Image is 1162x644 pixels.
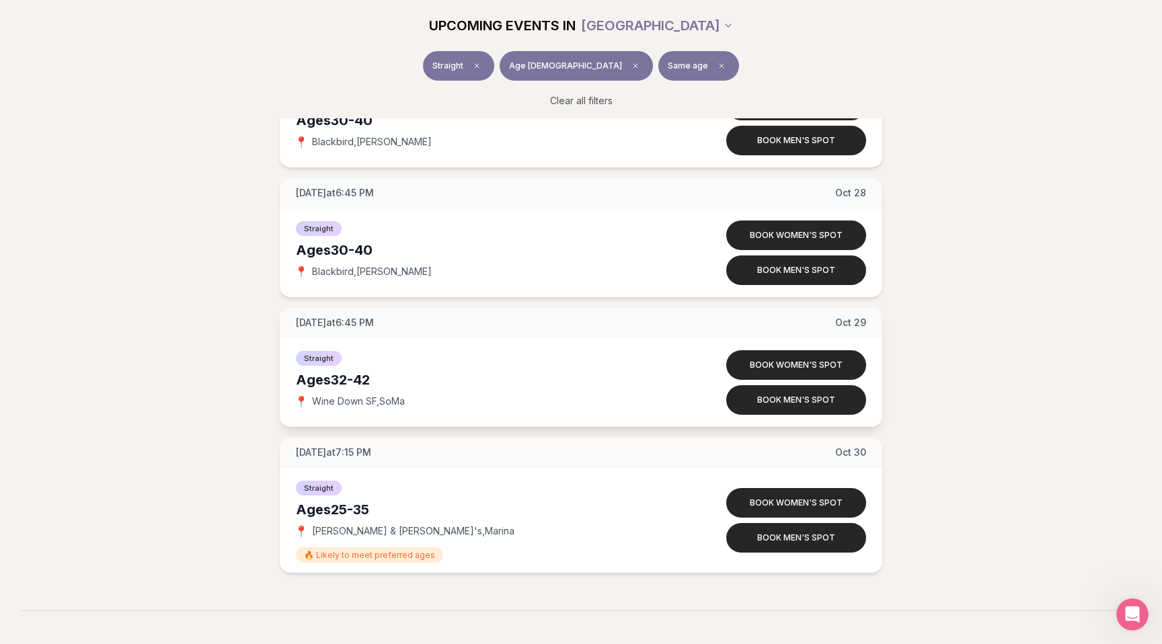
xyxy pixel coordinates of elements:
button: Age [DEMOGRAPHIC_DATA]Clear age [500,51,653,81]
span: Straight [432,61,463,71]
iframe: Intercom live chat [1116,598,1149,631]
div: Ages 30-40 [296,111,675,130]
button: Book men's spot [726,523,866,553]
button: StraightClear event type filter [423,51,494,81]
button: Book women's spot [726,220,866,250]
span: [DATE] at 6:45 PM [296,186,374,200]
button: Same ageClear preference [658,51,739,81]
button: Book women's spot [726,350,866,380]
span: [DATE] at 7:15 PM [296,446,371,459]
span: Oct 29 [835,316,866,329]
span: [DATE] at 6:45 PM [296,316,374,329]
button: Book women's spot [726,488,866,518]
button: Clear all filters [542,86,621,116]
div: Ages 30-40 [296,241,675,259]
span: Clear age [627,58,644,74]
span: Oct 30 [835,446,866,459]
span: Clear preference [713,58,730,74]
span: UPCOMING EVENTS IN [429,16,576,35]
span: 📍 [296,266,307,277]
span: 📍 [296,136,307,147]
span: Straight [296,481,342,495]
span: 📍 [296,396,307,407]
div: Ages 25-35 [296,500,675,519]
span: Blackbird , [PERSON_NAME] [312,265,432,278]
button: Book men's spot [726,126,866,155]
button: [GEOGRAPHIC_DATA] [581,11,734,40]
button: Book men's spot [726,385,866,415]
span: Wine Down SF , SoMa [312,395,405,408]
span: 📍 [296,526,307,536]
span: Straight [296,221,342,236]
div: Ages 32-42 [296,370,675,389]
span: Same age [668,61,708,71]
span: 🔥 Likely to meet preferred ages [296,547,443,563]
span: Oct 28 [835,186,866,200]
button: Book men's spot [726,255,866,285]
span: Clear event type filter [469,58,485,74]
span: Blackbird , [PERSON_NAME] [312,135,432,149]
span: Straight [296,351,342,366]
span: Age [DEMOGRAPHIC_DATA] [509,61,622,71]
span: [PERSON_NAME] & [PERSON_NAME]'s , Marina [312,524,514,538]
